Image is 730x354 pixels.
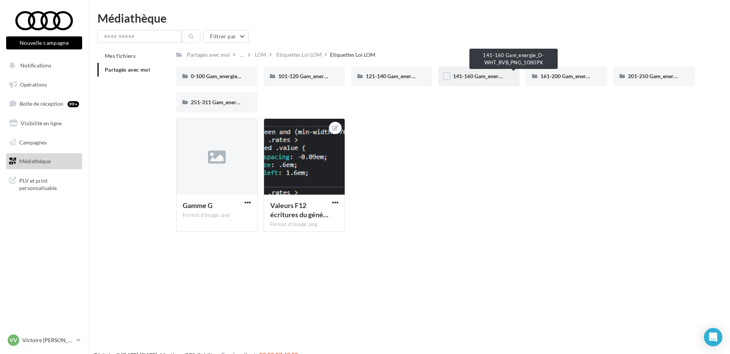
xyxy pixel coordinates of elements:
[5,77,84,93] a: Opérations
[105,52,135,59] span: Mes fichiers
[68,101,79,107] div: 99+
[19,139,47,145] span: Campagnes
[330,51,375,59] div: Etiquettes Loi LOM
[270,201,329,219] span: Valeurs F12 écritures du générateur étiquettes CO2
[5,57,81,74] button: Notifications
[366,73,487,79] span: 121-140 Gam_energie_C-WHT_RVB_PNG_1080PX
[22,336,73,344] p: Victoire [PERSON_NAME]
[5,95,84,112] a: Boîte de réception99+
[191,99,313,105] span: 251-311 Gam_energie_G-WHT_RVB_PNG_1080PX
[20,100,63,107] span: Boîte de réception
[21,120,62,126] span: Visibilité en ligne
[469,49,558,69] div: 141-160 Gam_energie_D-WHT_RVB_PNG_1080PX
[187,51,230,59] div: Partagés avec moi
[270,221,339,228] div: Format d'image: png
[6,36,82,49] button: Nouvelle campagne
[203,30,249,43] button: Filtrer par
[183,212,251,219] div: Format d'image: psd
[20,81,47,88] span: Opérations
[255,51,266,59] div: LOM
[5,134,84,151] a: Campagnes
[19,158,51,164] span: Médiathèque
[453,73,575,79] span: 141-160 Gam_energie_D-WHT_RVB_PNG_1080PX
[183,201,213,210] span: Gamme G
[278,73,400,79] span: 101-120 Gam_energie_B-WHT_RVB_PNG_1080PX
[191,73,307,79] span: 0-100 Gam_energie_A-WHT_RVB_PNG_1080PX
[10,336,17,344] span: VV
[105,66,150,73] span: Partagés avec moi
[5,115,84,131] a: Visibilité en ligne
[704,328,722,346] div: Open Intercom Messenger
[276,51,322,59] div: Etiquettes Loi LOM
[97,12,721,24] div: Médiathèque
[20,62,51,69] span: Notifications
[19,175,79,192] span: PLV et print personnalisable
[238,49,245,60] div: ...
[5,153,84,169] a: Médiathèque
[540,73,662,79] span: 161-200 Gam_energie_E-WHT_RVB_PNG_1080PX
[6,333,82,347] a: VV Victoire [PERSON_NAME]
[5,172,84,195] a: PLV et print personnalisable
